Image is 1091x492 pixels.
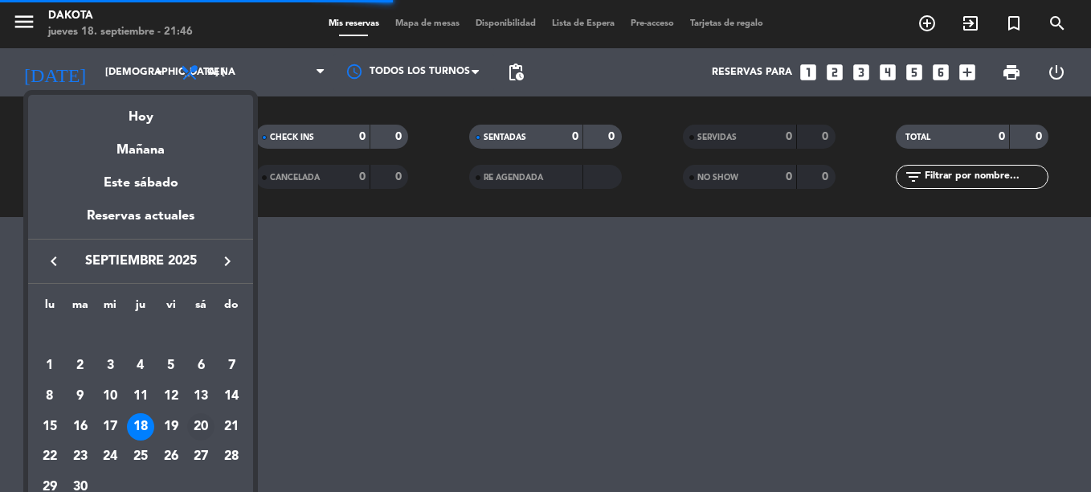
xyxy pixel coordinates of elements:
[216,381,247,412] td: 14 de septiembre de 2025
[157,383,185,410] div: 12
[65,351,96,382] td: 2 de septiembre de 2025
[95,412,125,442] td: 17 de septiembre de 2025
[35,381,65,412] td: 8 de septiembre de 2025
[68,251,213,272] span: septiembre 2025
[187,383,215,410] div: 13
[187,352,215,379] div: 6
[218,352,245,379] div: 7
[65,296,96,321] th: martes
[96,352,124,379] div: 3
[35,321,247,351] td: SEP.
[39,251,68,272] button: keyboard_arrow_left
[28,128,253,161] div: Mañana
[157,444,185,471] div: 26
[67,444,94,471] div: 23
[36,444,63,471] div: 22
[186,442,217,473] td: 27 de septiembre de 2025
[125,381,156,412] td: 11 de septiembre de 2025
[125,296,156,321] th: jueves
[35,351,65,382] td: 1 de septiembre de 2025
[95,442,125,473] td: 24 de septiembre de 2025
[35,296,65,321] th: lunes
[28,161,253,206] div: Este sábado
[157,413,185,441] div: 19
[35,442,65,473] td: 22 de septiembre de 2025
[187,444,215,471] div: 27
[156,381,186,412] td: 12 de septiembre de 2025
[95,351,125,382] td: 3 de septiembre de 2025
[36,383,63,410] div: 8
[156,296,186,321] th: viernes
[67,352,94,379] div: 2
[96,383,124,410] div: 10
[65,412,96,442] td: 16 de septiembre de 2025
[96,444,124,471] div: 24
[216,296,247,321] th: domingo
[28,206,253,239] div: Reservas actuales
[36,352,63,379] div: 1
[213,251,242,272] button: keyboard_arrow_right
[218,444,245,471] div: 28
[216,351,247,382] td: 7 de septiembre de 2025
[218,413,245,441] div: 21
[157,352,185,379] div: 5
[156,442,186,473] td: 26 de septiembre de 2025
[216,442,247,473] td: 28 de septiembre de 2025
[127,383,154,410] div: 11
[28,95,253,128] div: Hoy
[186,296,217,321] th: sábado
[67,413,94,441] div: 16
[187,413,215,441] div: 20
[65,381,96,412] td: 9 de septiembre de 2025
[218,252,237,271] i: keyboard_arrow_right
[35,412,65,442] td: 15 de septiembre de 2025
[186,412,217,442] td: 20 de septiembre de 2025
[125,442,156,473] td: 25 de septiembre de 2025
[127,413,154,441] div: 18
[156,412,186,442] td: 19 de septiembre de 2025
[44,252,63,271] i: keyboard_arrow_left
[186,381,217,412] td: 13 de septiembre de 2025
[125,412,156,442] td: 18 de septiembre de 2025
[218,383,245,410] div: 14
[216,412,247,442] td: 21 de septiembre de 2025
[36,413,63,441] div: 15
[125,351,156,382] td: 4 de septiembre de 2025
[65,442,96,473] td: 23 de septiembre de 2025
[95,296,125,321] th: miércoles
[95,381,125,412] td: 10 de septiembre de 2025
[96,413,124,441] div: 17
[156,351,186,382] td: 5 de septiembre de 2025
[127,352,154,379] div: 4
[67,383,94,410] div: 9
[127,444,154,471] div: 25
[186,351,217,382] td: 6 de septiembre de 2025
